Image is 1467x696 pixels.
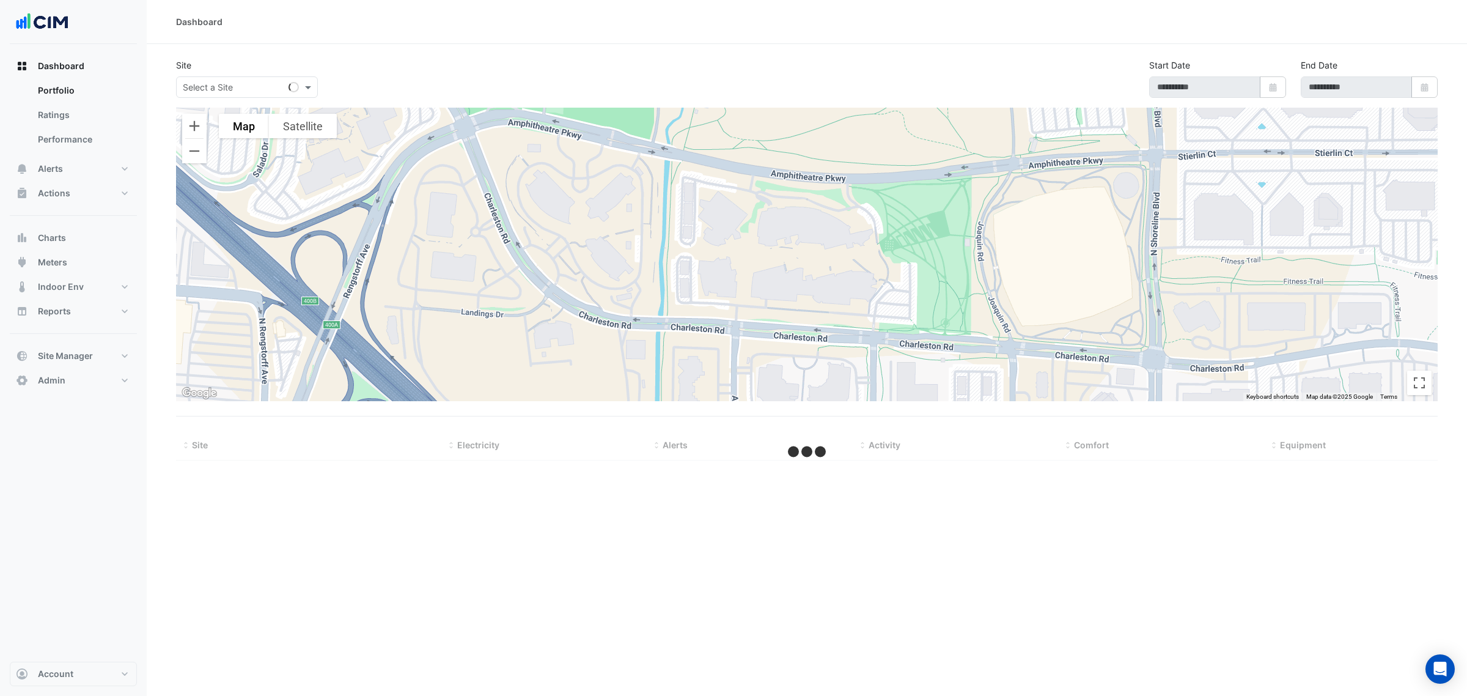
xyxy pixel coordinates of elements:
[1246,393,1299,401] button: Keyboard shortcuts
[10,226,137,250] button: Charts
[38,60,84,72] span: Dashboard
[663,440,688,450] span: Alerts
[28,78,137,103] a: Portfolio
[10,275,137,299] button: Indoor Env
[16,232,28,244] app-icon: Charts
[16,350,28,362] app-icon: Site Manager
[869,440,900,450] span: Activity
[219,114,269,138] button: Show street map
[10,54,137,78] button: Dashboard
[1280,440,1326,450] span: Equipment
[15,10,70,34] img: Company Logo
[38,187,70,199] span: Actions
[16,163,28,175] app-icon: Alerts
[38,163,63,175] span: Alerts
[457,440,499,450] span: Electricity
[1380,393,1397,400] a: Terms (opens in new tab)
[38,305,71,317] span: Reports
[10,368,137,393] button: Admin
[16,187,28,199] app-icon: Actions
[38,232,66,244] span: Charts
[28,127,137,152] a: Performance
[269,114,337,138] button: Show satellite imagery
[10,157,137,181] button: Alerts
[10,662,137,686] button: Account
[38,350,93,362] span: Site Manager
[176,59,191,72] label: Site
[10,344,137,368] button: Site Manager
[1306,393,1373,400] span: Map data ©2025 Google
[38,668,73,680] span: Account
[16,281,28,293] app-icon: Indoor Env
[16,256,28,268] app-icon: Meters
[38,281,84,293] span: Indoor Env
[179,385,219,401] a: Open this area in Google Maps (opens a new window)
[1074,440,1109,450] span: Comfort
[38,374,65,387] span: Admin
[28,103,137,127] a: Ratings
[16,374,28,387] app-icon: Admin
[1425,654,1455,684] div: Open Intercom Messenger
[16,60,28,72] app-icon: Dashboard
[179,385,219,401] img: Google
[10,299,137,324] button: Reports
[1301,59,1337,72] label: End Date
[182,139,207,163] button: Zoom out
[182,114,207,138] button: Zoom in
[10,78,137,157] div: Dashboard
[1149,59,1190,72] label: Start Date
[38,256,67,268] span: Meters
[10,181,137,205] button: Actions
[192,440,208,450] span: Site
[1407,371,1432,395] button: Toggle fullscreen view
[10,250,137,275] button: Meters
[16,305,28,317] app-icon: Reports
[176,15,222,28] div: Dashboard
